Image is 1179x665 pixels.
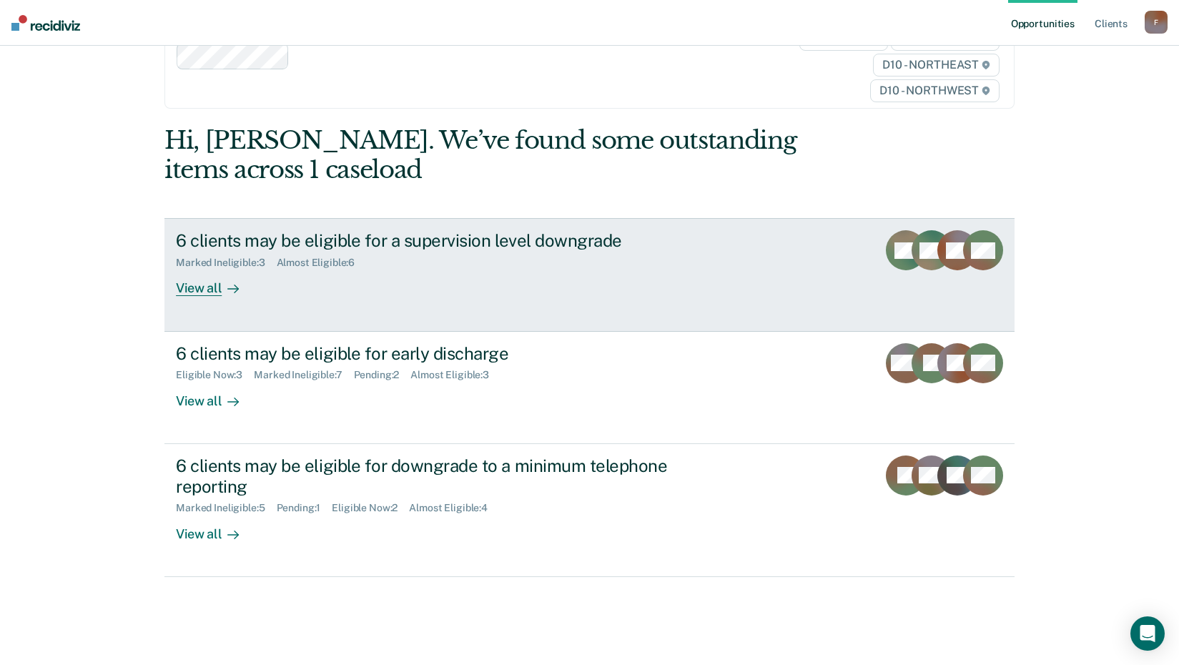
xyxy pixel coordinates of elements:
[11,15,80,31] img: Recidiviz
[254,369,353,381] div: Marked Ineligible : 7
[164,126,844,184] div: Hi, [PERSON_NAME]. We’ve found some outstanding items across 1 caseload
[176,230,678,251] div: 6 clients may be eligible for a supervision level downgrade
[176,369,254,381] div: Eligible Now : 3
[1130,616,1165,651] div: Open Intercom Messenger
[870,79,999,102] span: D10 - NORTHWEST
[277,502,332,514] div: Pending : 1
[354,369,411,381] div: Pending : 2
[873,54,999,77] span: D10 - NORTHEAST
[409,502,499,514] div: Almost Eligible : 4
[332,502,409,514] div: Eligible Now : 2
[176,343,678,364] div: 6 clients may be eligible for early discharge
[176,269,256,297] div: View all
[176,502,276,514] div: Marked Ineligible : 5
[164,444,1015,577] a: 6 clients may be eligible for downgrade to a minimum telephone reportingMarked Ineligible:5Pendin...
[176,257,276,269] div: Marked Ineligible : 3
[277,257,367,269] div: Almost Eligible : 6
[176,455,678,497] div: 6 clients may be eligible for downgrade to a minimum telephone reporting
[410,369,500,381] div: Almost Eligible : 3
[164,218,1015,331] a: 6 clients may be eligible for a supervision level downgradeMarked Ineligible:3Almost Eligible:6Vi...
[176,514,256,542] div: View all
[176,381,256,409] div: View all
[1145,11,1168,34] button: F
[164,332,1015,444] a: 6 clients may be eligible for early dischargeEligible Now:3Marked Ineligible:7Pending:2Almost Eli...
